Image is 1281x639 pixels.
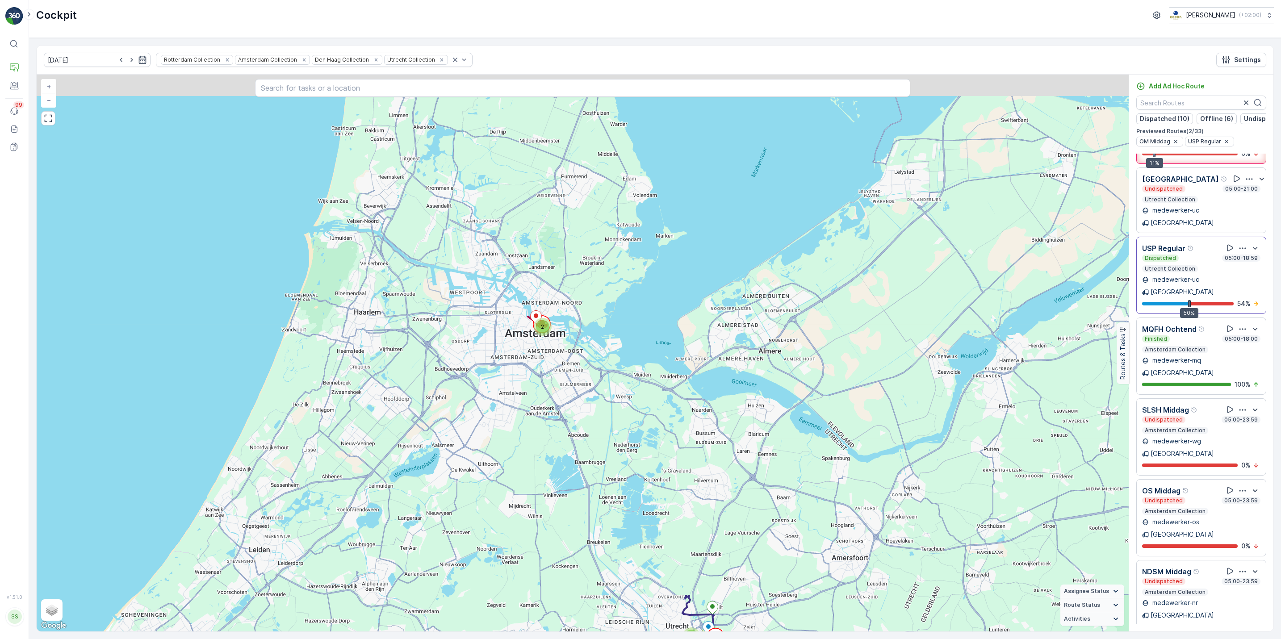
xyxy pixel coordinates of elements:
p: medewerker-mq [1151,356,1201,365]
p: Amsterdam Collection [1144,346,1206,353]
p: Previewed Routes ( 2 / 33 ) [1136,128,1266,135]
div: Remove Rotterdam Collection [222,56,232,63]
summary: Activities [1060,612,1124,626]
p: [GEOGRAPHIC_DATA] [1151,449,1214,458]
button: Offline (6) [1197,113,1237,124]
div: Utrecht Collection [385,55,436,64]
p: [GEOGRAPHIC_DATA] [1151,368,1214,377]
img: basis-logo_rgb2x.png [1169,10,1182,20]
p: 05:00-23:59 [1223,578,1259,585]
p: Routes & Tasks [1118,334,1127,380]
p: Add Ad Hoc Route [1149,82,1205,91]
p: Cockpit [36,8,77,22]
div: Help Tooltip Icon [1187,245,1194,252]
p: [GEOGRAPHIC_DATA] [1151,218,1214,227]
input: dd/mm/yyyy [44,53,151,67]
summary: Route Status [1060,598,1124,612]
div: 2 [534,318,552,336]
input: Search for tasks or a location [255,79,910,97]
p: [GEOGRAPHIC_DATA] [1151,530,1214,539]
a: Layers [42,600,62,620]
a: Zoom Out [42,93,55,107]
button: SS [5,601,23,632]
p: Finished [1144,335,1168,342]
input: Search Routes [1136,96,1266,110]
p: 100 % [1235,380,1251,389]
p: NDSM Middag [1142,566,1191,577]
p: Dispatched (10) [1140,114,1189,123]
p: 0 % [1241,622,1251,631]
summary: Assignee Status [1060,585,1124,598]
div: Help Tooltip Icon [1193,568,1200,575]
p: Settings [1234,55,1261,64]
p: Undispatched [1144,185,1184,192]
p: medewerker-wg [1151,437,1201,446]
span: 2 [541,323,544,330]
button: Dispatched (10) [1136,113,1193,124]
p: Undispatched [1144,578,1184,585]
p: Undispatched [1144,416,1184,423]
p: [GEOGRAPHIC_DATA] [1151,611,1214,620]
div: Help Tooltip Icon [1198,326,1206,333]
p: 05:00-23:59 [1223,497,1259,504]
span: v 1.51.0 [5,594,23,600]
div: 50% [1180,308,1198,318]
span: USP Regular [1188,138,1221,145]
p: Utrecht Collection [1144,196,1196,203]
p: 05:00-23:59 [1223,416,1259,423]
p: medewerker-nr [1151,598,1198,607]
a: Zoom In [42,80,55,93]
span: Route Status [1064,601,1100,609]
button: Settings [1216,53,1266,67]
a: Add Ad Hoc Route [1136,82,1205,91]
p: Offline (6) [1200,114,1233,123]
p: 0 % [1241,461,1251,470]
p: USP Regular [1142,243,1185,254]
div: Rotterdam Collection [161,55,222,64]
p: ( +02:00 ) [1239,12,1261,19]
div: Help Tooltip Icon [1182,487,1189,494]
p: 05:00-18:00 [1224,335,1259,342]
div: Help Tooltip Icon [1191,406,1198,413]
p: Amsterdam Collection [1144,427,1206,434]
div: Remove Amsterdam Collection [299,56,309,63]
p: 0 % [1241,542,1251,551]
p: [GEOGRAPHIC_DATA] [1142,174,1219,184]
div: Help Tooltip Icon [1221,175,1228,183]
div: Den Haag Collection [312,55,370,64]
div: Remove Utrecht Collection [437,56,447,63]
p: SLSH Middag [1142,405,1189,415]
div: Remove Den Haag Collection [371,56,381,63]
p: 05:00-21:00 [1224,185,1259,192]
p: medewerker-uc [1151,275,1199,284]
p: medewerker-uc [1151,206,1199,215]
p: [GEOGRAPHIC_DATA] [1151,288,1214,297]
p: [PERSON_NAME] [1186,11,1235,20]
p: 0 % [1241,149,1251,158]
span: + [47,83,51,90]
button: [PERSON_NAME](+02:00) [1169,7,1274,23]
p: MQFH Ochtend [1142,324,1197,334]
p: 54 % [1237,299,1251,308]
p: OS Middag [1142,485,1181,496]
img: logo [5,7,23,25]
p: Amsterdam Collection [1144,589,1206,596]
div: SS [8,610,22,624]
span: OM Middag [1139,138,1170,145]
p: 05:00-18:59 [1224,255,1259,262]
span: Assignee Status [1064,588,1109,595]
p: Utrecht Collection [1144,265,1196,272]
p: Dispatched [1144,255,1177,262]
p: Amsterdam Collection [1144,508,1206,515]
img: Google [39,620,68,631]
div: Amsterdam Collection [235,55,298,64]
a: Open this area in Google Maps (opens a new window) [39,620,68,631]
a: 99 [5,102,23,120]
span: − [47,96,51,104]
p: 99 [15,101,22,109]
p: medewerker-os [1151,518,1199,526]
span: Activities [1064,615,1090,622]
p: Undispatched [1144,497,1184,504]
div: 11% [1146,158,1163,168]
